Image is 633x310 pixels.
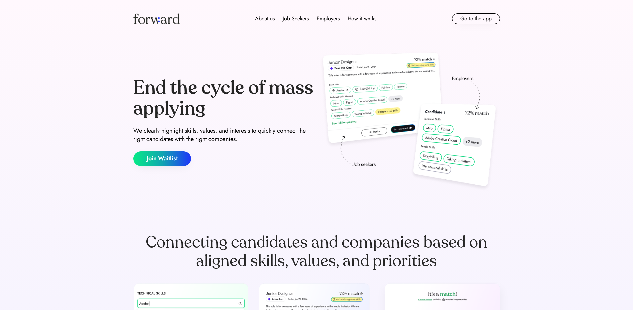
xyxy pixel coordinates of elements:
[452,13,500,24] button: Go to the app
[133,13,180,24] img: Forward logo
[255,15,275,23] div: About us
[133,127,314,143] div: We clearly highlight skills, values, and interests to quickly connect the right candidates with t...
[348,15,376,23] div: How it works
[319,50,500,193] img: hero-image.png
[133,151,191,166] button: Join Waitlist
[133,233,500,270] div: Connecting candidates and companies based on aligned skills, values, and priorities
[283,15,309,23] div: Job Seekers
[317,15,340,23] div: Employers
[133,78,314,118] div: End the cycle of mass applying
